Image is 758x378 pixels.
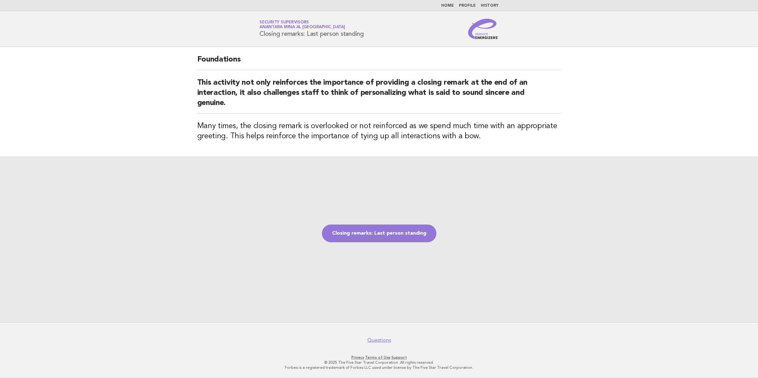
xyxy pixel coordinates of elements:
p: · · [185,355,573,360]
a: Privacy [351,355,364,360]
p: © 2025 The Five Star Travel Corporation. All rights reserved. [185,360,573,365]
span: Anantara Mina al [GEOGRAPHIC_DATA] [259,25,345,29]
a: Security SupervisorsAnantara Mina al [GEOGRAPHIC_DATA] [259,20,345,29]
a: History [481,4,499,8]
h1: Closing remarks: Last person standing [259,21,364,37]
h3: Many times, the closing remark is overlooked or not reinforced as we spend much time with an appr... [197,121,561,141]
a: Questions [367,337,391,343]
h2: This activity not only reinforces the importance of providing a closing remark at the end of an i... [197,78,561,114]
a: Closing remarks: Last person standing [322,225,436,242]
a: Support [391,355,407,360]
a: Profile [459,4,476,8]
h2: Foundations [197,55,561,70]
p: Forbes is a registered trademark of Forbes LLC used under license by The Five Star Travel Corpora... [185,365,573,370]
img: Service Energizers [468,19,499,39]
a: Home [441,4,454,8]
a: Terms of Use [365,355,390,360]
